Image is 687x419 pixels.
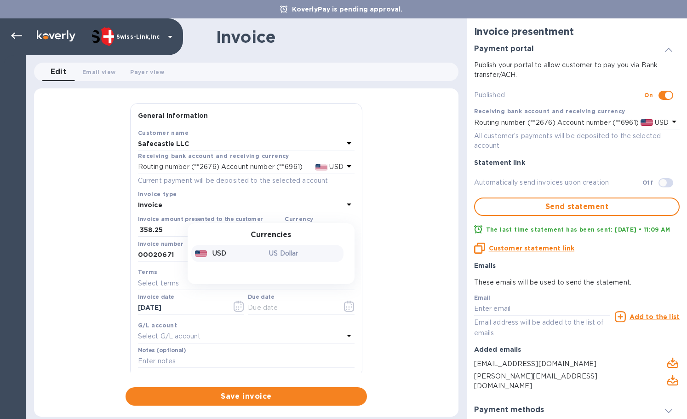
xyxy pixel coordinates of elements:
[248,301,335,315] input: Due date
[248,295,274,300] label: Due date
[130,67,164,77] span: Payer view
[212,249,226,258] p: USD
[474,345,680,354] p: Added emails
[489,244,574,252] u: Customer statement link
[138,332,200,341] p: Select G/L account
[138,176,355,186] p: Current payment will be deposited to the selected account
[116,34,162,40] p: Swiss-Link,Inc
[630,313,680,320] u: Add to the list
[138,348,186,353] label: Notes (optional)
[474,302,610,316] input: Enter email
[474,158,680,167] p: Statement link
[474,60,680,80] p: Publish your portal to allow customer to pay you via Bank transfer/ACH.
[474,131,680,151] p: All customer’s payments will be deposited to the selected account
[138,248,355,262] input: Enter invoice number
[653,119,669,126] span: USD
[642,179,653,186] b: Off
[138,301,225,315] input: Select date
[138,322,177,329] b: G/L account
[138,216,263,222] label: Invoice amount presented to the customer
[315,164,328,170] img: USD
[285,215,313,222] b: Currency
[138,152,289,159] b: Receiving bank account and receiving currency
[474,90,645,100] p: Published
[474,372,645,391] p: [PERSON_NAME][EMAIL_ADDRESS][DOMAIN_NAME]
[474,118,639,128] p: Routing number (**2676) Account number (**6961)
[474,296,490,301] label: Email
[287,5,407,14] p: KoverlyPay is pending approval.
[474,198,680,216] button: Send statement
[138,201,162,209] b: Invoice
[138,241,183,247] label: Invoice number
[133,391,360,402] span: Save invoice
[486,226,670,233] b: The last time statement has been sent: [DATE] • 11:09 AM
[138,295,174,300] label: Invoice date
[474,278,680,287] p: These emails will be used to send the statement.
[474,406,544,414] h3: Payment methods
[82,67,115,77] span: Email view
[138,279,179,288] p: Select terms
[474,261,680,270] p: Emails
[474,359,645,369] p: [EMAIL_ADDRESS][DOMAIN_NAME]
[474,45,534,53] h3: Payment portal
[138,355,355,368] input: Enter notes
[474,178,642,187] p: Automatically send invoices upon creation
[138,112,208,119] b: General information
[138,140,189,147] b: Safecastle LLC
[327,163,343,170] span: USD
[138,191,177,198] b: Invoice type
[195,250,207,257] img: USD
[251,231,291,239] h3: Currencies
[126,387,367,406] button: Save invoice
[138,162,303,172] p: Routing number (**2676) Account number (**6961)
[644,92,653,99] b: On
[37,30,75,41] img: Logo
[216,27,275,47] h1: Invoice
[269,249,340,258] p: US Dollar
[474,26,680,37] h2: Invoice presentment
[482,201,671,212] span: Send statement
[140,223,281,237] input: Enter invoice amount
[474,317,610,338] p: Email address will be added to the list of emails
[138,129,189,136] b: Customer name
[51,65,67,78] span: Edit
[138,268,158,275] b: Terms
[641,119,653,126] img: USD
[474,108,625,115] b: Receiving bank account and receiving currency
